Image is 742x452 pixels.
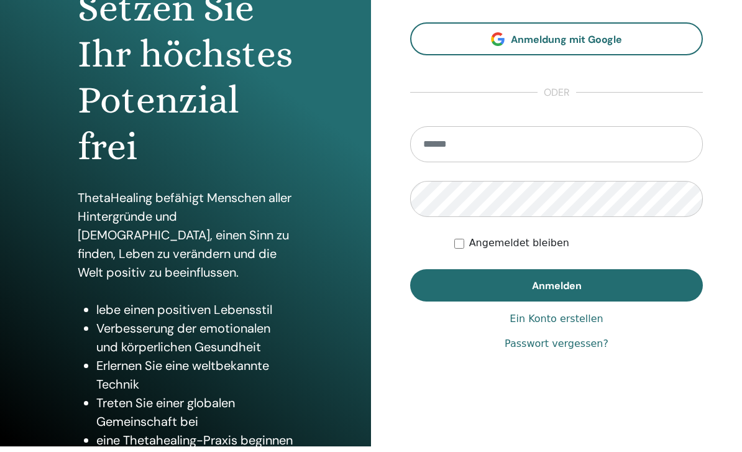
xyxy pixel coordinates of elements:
[96,359,294,397] li: Erlernen Sie eine weltbekannte Technik
[505,339,608,354] a: Passwort vergessen?
[96,303,294,322] li: lebe einen positiven Lebensstil
[410,25,703,58] a: Anmeldung mit Google
[532,282,582,295] span: Anmelden
[511,36,622,49] span: Anmeldung mit Google
[538,88,576,103] span: oder
[510,315,603,330] a: Ein Konto erstellen
[454,239,703,254] div: Keep me authenticated indefinitely or until I manually logout
[96,322,294,359] li: Verbesserung der emotionalen und körperlichen Gesundheit
[469,239,569,254] label: Angemeldet bleiben
[96,397,294,434] li: Treten Sie einer globalen Gemeinschaft bei
[410,272,703,305] button: Anmelden
[78,191,294,285] p: ThetaHealing befähigt Menschen aller Hintergründe und [DEMOGRAPHIC_DATA], einen Sinn zu finden, L...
